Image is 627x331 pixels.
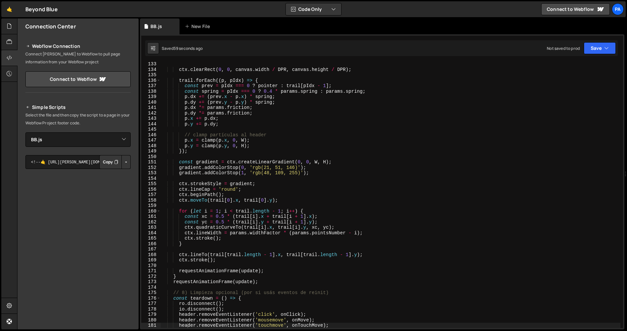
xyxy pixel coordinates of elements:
a: Pa [612,3,624,15]
p: Select the file and then copy the script to a page in your Webflow Project footer code. [25,111,131,127]
a: Connect to Webflow [541,3,610,15]
div: 142 [141,111,161,116]
div: 164 [141,230,161,236]
div: 141 [141,105,161,111]
iframe: YouTube video player [25,244,131,303]
div: 138 [141,89,161,94]
div: 140 [141,100,161,105]
div: BB.js [150,23,162,30]
div: 163 [141,225,161,230]
div: Beyond Blue [25,5,58,13]
div: 147 [141,138,161,143]
div: 136 [141,78,161,83]
div: 148 [141,143,161,149]
div: 158 [141,198,161,203]
div: 149 [141,149,161,154]
div: 154 [141,176,161,182]
p: Connect [PERSON_NAME] to Webflow to pull page information from your Webflow project [25,50,131,66]
a: Connect to Webflow [25,71,131,87]
div: 173 [141,279,161,285]
div: 155 [141,181,161,187]
div: 160 [141,209,161,214]
div: 168 [141,252,161,258]
button: Code Only [286,3,341,15]
div: Saved [162,46,203,51]
div: 159 [141,203,161,209]
div: 181 [141,323,161,328]
div: 153 [141,170,161,176]
button: Copy [99,155,122,169]
a: 🤙 [1,1,17,17]
div: 139 [141,94,161,100]
div: 166 [141,241,161,247]
div: New File [185,23,213,30]
div: 172 [141,274,161,280]
div: 176 [141,296,161,301]
div: 150 [141,154,161,160]
div: 145 [141,127,161,132]
div: 133 [141,61,161,67]
div: 165 [141,236,161,241]
div: 144 [141,121,161,127]
div: 151 [141,159,161,165]
div: 143 [141,116,161,121]
div: 162 [141,219,161,225]
div: Not saved to prod [547,46,580,51]
div: 174 [141,285,161,290]
div: 177 [141,301,161,307]
div: 157 [141,192,161,198]
div: 178 [141,307,161,312]
div: 156 [141,187,161,192]
div: 152 [141,165,161,171]
div: 179 [141,312,161,317]
h2: Connection Center [25,23,76,30]
div: 170 [141,263,161,269]
h2: Simple Scripts [25,103,131,111]
div: 175 [141,290,161,296]
div: 167 [141,247,161,252]
div: 135 [141,72,161,78]
div: 161 [141,214,161,219]
div: 169 [141,257,161,263]
div: 134 [141,67,161,73]
div: Button group with nested dropdown [99,155,131,169]
iframe: YouTube video player [25,180,131,239]
button: Save [584,42,616,54]
div: 137 [141,83,161,89]
div: 146 [141,132,161,138]
div: 171 [141,268,161,274]
div: 59 seconds ago [174,46,203,51]
textarea: <!--🤙 [URL][PERSON_NAME][DOMAIN_NAME]> <script>document.addEventListener("DOMContentLoaded", func... [25,155,131,169]
h2: Webflow Connection [25,42,131,50]
div: 180 [141,317,161,323]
